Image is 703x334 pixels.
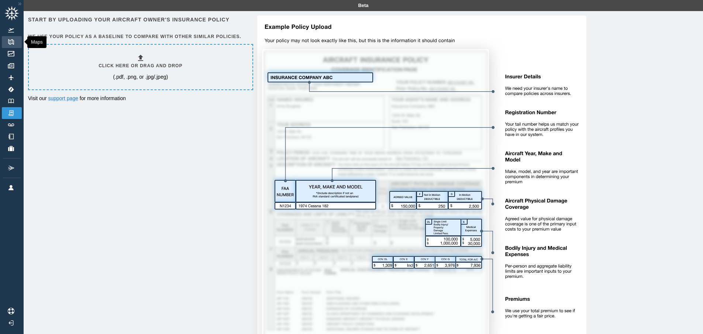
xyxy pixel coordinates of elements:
a: support page [48,95,78,101]
p: Visit our for more information [28,95,252,102]
h6: Start by uploading your aircraft owner's insurance policy [28,16,252,24]
h6: Click here or drag and drop [99,62,182,69]
h6: We use your policy as a baseline to compare with other similar policies. [28,33,252,40]
p: (.pdf, .png, or .jpg/.jpeg) [113,73,168,81]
